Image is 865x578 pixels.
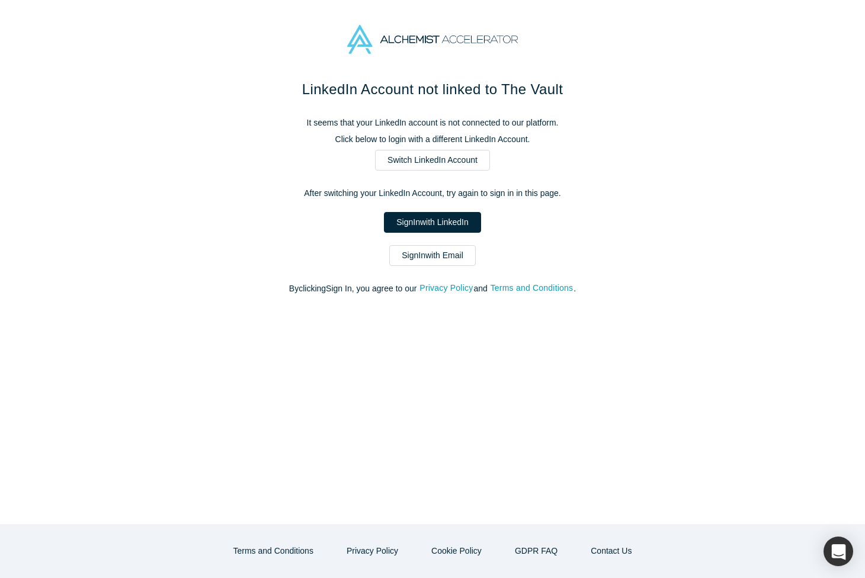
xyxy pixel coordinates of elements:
[334,541,411,561] button: Privacy Policy
[419,281,473,295] button: Privacy Policy
[184,282,681,295] p: By clicking Sign In , you agree to our and .
[384,212,480,233] a: SignInwith LinkedIn
[184,187,681,200] p: After switching your LinkedIn Account, try again to sign in in this page.
[375,150,490,171] a: Switch LinkedIn Account
[184,133,681,146] p: Click below to login with a different LinkedIn Account.
[502,541,570,561] a: GDPR FAQ
[419,541,494,561] button: Cookie Policy
[347,25,518,54] img: Alchemist Accelerator Logo
[389,245,476,266] a: SignInwith Email
[184,79,681,100] h1: LinkedIn Account not linked to The Vault
[184,117,681,129] p: It seems that your LinkedIn account is not connected to our platform.
[221,541,326,561] button: Terms and Conditions
[490,281,574,295] button: Terms and Conditions
[578,541,644,561] button: Contact Us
